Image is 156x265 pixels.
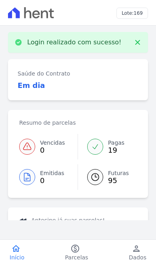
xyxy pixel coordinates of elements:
h3: Resumo de parcelas [19,118,76,128]
a: Emitidas 0 [19,164,78,190]
a: personDados [119,244,156,261]
a: paidParcelas [56,244,98,261]
a: Pagas 19 [78,134,137,159]
span: Dados [129,253,146,261]
span: Início [10,253,24,261]
span: 19 [108,147,124,153]
span: 0 [40,177,64,184]
i: person [132,244,141,253]
h3: Antecipe já suas parcelas! [19,215,137,225]
span: Vencidas [40,139,65,147]
p: Login realizado com sucesso! [27,38,122,46]
span: Futuras [108,169,129,177]
span: Pagas [108,139,124,147]
i: home [11,244,21,253]
a: Futuras 95 [78,164,137,190]
h3: Em dia [18,80,45,91]
span: 169 [134,10,143,16]
span: 95 [108,177,129,184]
span: Emitidas [40,169,64,177]
h3: Saúde do Contrato [18,69,70,78]
h3: Lote: [122,10,143,17]
span: 0 [40,147,65,153]
span: Parcelas [65,253,88,261]
a: Vencidas 0 [19,134,78,159]
i: paid [70,244,80,253]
